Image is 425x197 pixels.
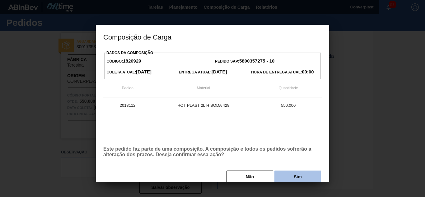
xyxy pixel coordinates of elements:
span: Entrega Atual: [179,70,227,74]
td: 2018112 [103,97,152,113]
span: Coleta Atual: [107,70,152,74]
span: Quantidade [279,86,298,90]
span: Hora de Entrega Atual: [251,70,314,74]
td: 550,000 [255,97,322,113]
span: Pedido SAP: [215,59,274,63]
h3: Composição de Carga [96,25,329,49]
span: Código: [107,59,141,63]
button: Não [227,171,273,183]
strong: 1826929 [123,58,141,63]
span: Pedido [122,86,133,90]
label: Dados da Composição [106,51,153,55]
button: Sim [274,171,321,183]
span: Material [197,86,210,90]
strong: 00:00 [302,69,314,74]
p: Este pedido faz parte de uma composição. A composição e todos os pedidos sofrerão a alteração dos... [103,146,322,157]
strong: [DATE] [136,69,152,74]
strong: 5800357275 - 10 [239,58,274,63]
strong: [DATE] [212,69,227,74]
td: ROT PLAST 2L H SODA 429 [152,97,255,113]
